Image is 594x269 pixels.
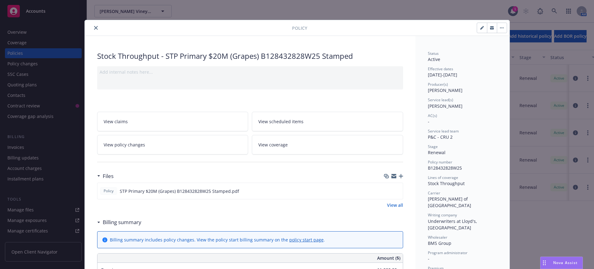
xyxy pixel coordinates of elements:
[428,212,457,218] span: Writing company
[103,172,114,180] h3: Files
[428,235,447,240] span: Wholesaler
[428,175,458,180] span: Lines of coverage
[428,82,448,87] span: Producer(s)
[428,56,440,62] span: Active
[553,260,578,265] span: Nova Assist
[110,236,325,243] div: Billing summary includes policy changes. View the policy start billing summary on the .
[104,141,145,148] span: View policy changes
[428,97,453,102] span: Service lead(s)
[428,150,445,155] span: Renewal
[428,87,463,93] span: [PERSON_NAME]
[428,51,439,56] span: Status
[540,257,583,269] button: Nova Assist
[428,180,465,186] span: Stock Throughput
[428,250,467,255] span: Program administrator
[102,188,115,194] span: Policy
[97,112,248,131] a: View claims
[97,135,248,154] a: View policy changes
[428,240,451,246] span: BMS Group
[540,257,548,269] div: Drag to move
[428,159,452,165] span: Policy number
[428,218,478,231] span: Underwriters at Lloyd's, [GEOGRAPHIC_DATA]
[92,24,100,32] button: close
[428,190,440,196] span: Carrier
[252,135,403,154] a: View coverage
[120,188,239,194] span: STP Primary $20M (Grapes) B128432828W25 Stamped.pdf
[428,196,471,208] span: [PERSON_NAME] of [GEOGRAPHIC_DATA]
[395,188,400,194] button: preview file
[428,134,453,140] span: P&C - CRU 2
[428,103,463,109] span: [PERSON_NAME]
[428,66,453,72] span: Effective dates
[387,202,403,208] a: View all
[428,144,438,149] span: Stage
[428,256,429,262] span: -
[428,165,462,171] span: B128432828W25
[292,25,307,31] span: Policy
[103,218,141,226] h3: Billing summary
[428,66,497,78] div: [DATE] - [DATE]
[428,128,459,134] span: Service lead team
[97,218,141,226] div: Billing summary
[428,113,437,118] span: AC(s)
[258,141,288,148] span: View coverage
[97,172,114,180] div: Files
[252,112,403,131] a: View scheduled items
[377,255,400,261] span: Amount ($)
[100,69,401,75] div: Add internal notes here...
[428,119,429,124] span: -
[385,188,390,194] button: download file
[289,237,324,243] a: policy start page
[97,51,403,61] div: Stock Throughput - STP Primary $20M (Grapes) B128432828W25 Stamped
[258,118,303,125] span: View scheduled items
[104,118,128,125] span: View claims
